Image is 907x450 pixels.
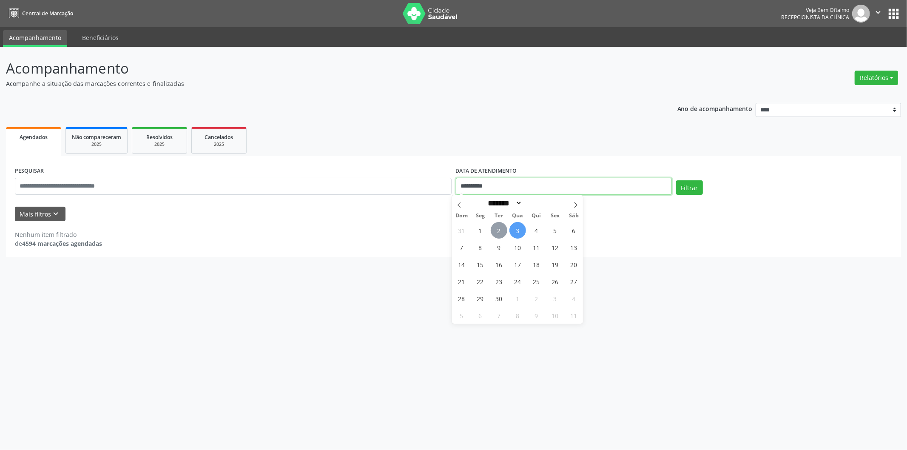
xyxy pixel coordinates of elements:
[491,222,507,239] span: Setembro 2, 2025
[547,273,563,290] span: Setembro 26, 2025
[509,307,526,324] span: Outubro 8, 2025
[855,71,898,85] button: Relatórios
[886,6,901,21] button: apps
[453,290,470,307] span: Setembro 28, 2025
[528,290,545,307] span: Outubro 2, 2025
[873,8,883,17] i: 
[547,222,563,239] span: Setembro 5, 2025
[20,134,48,141] span: Agendados
[566,256,582,273] span: Setembro 20, 2025
[6,58,633,79] p: Acompanhamento
[6,79,633,88] p: Acompanhe a situação das marcações correntes e finalizadas
[205,134,233,141] span: Cancelados
[528,307,545,324] span: Outubro 9, 2025
[22,239,102,248] strong: 4594 marcações agendadas
[547,256,563,273] span: Setembro 19, 2025
[72,141,121,148] div: 2025
[547,290,563,307] span: Outubro 3, 2025
[15,207,65,222] button: Mais filtroskeyboard_arrow_down
[485,199,523,208] select: Month
[566,273,582,290] span: Setembro 27, 2025
[677,103,753,114] p: Ano de acompanhamento
[509,222,526,239] span: Setembro 3, 2025
[522,199,550,208] input: Year
[472,273,489,290] span: Setembro 22, 2025
[528,273,545,290] span: Setembro 25, 2025
[491,273,507,290] span: Setembro 23, 2025
[472,222,489,239] span: Setembro 1, 2025
[528,222,545,239] span: Setembro 4, 2025
[566,307,582,324] span: Outubro 11, 2025
[146,134,173,141] span: Resolvidos
[509,256,526,273] span: Setembro 17, 2025
[852,5,870,23] img: img
[51,209,61,219] i: keyboard_arrow_down
[491,307,507,324] span: Outubro 7, 2025
[453,307,470,324] span: Outubro 5, 2025
[566,239,582,256] span: Setembro 13, 2025
[15,230,102,239] div: Nenhum item filtrado
[22,10,73,17] span: Central de Marcação
[781,14,849,21] span: Recepcionista da clínica
[566,222,582,239] span: Setembro 6, 2025
[509,290,526,307] span: Outubro 1, 2025
[781,6,849,14] div: Veja Bem Oftalmo
[564,213,583,219] span: Sáb
[676,180,703,195] button: Filtrar
[491,239,507,256] span: Setembro 9, 2025
[870,5,886,23] button: 
[566,290,582,307] span: Outubro 4, 2025
[472,307,489,324] span: Outubro 6, 2025
[453,273,470,290] span: Setembro 21, 2025
[489,213,508,219] span: Ter
[546,213,564,219] span: Sex
[456,165,517,178] label: DATA DE ATENDIMENTO
[472,256,489,273] span: Setembro 15, 2025
[15,239,102,248] div: de
[452,213,471,219] span: Dom
[547,239,563,256] span: Setembro 12, 2025
[508,213,527,219] span: Qua
[491,256,507,273] span: Setembro 16, 2025
[453,222,470,239] span: Agosto 31, 2025
[472,290,489,307] span: Setembro 29, 2025
[3,30,67,47] a: Acompanhamento
[528,239,545,256] span: Setembro 11, 2025
[198,141,240,148] div: 2025
[138,141,181,148] div: 2025
[509,239,526,256] span: Setembro 10, 2025
[528,256,545,273] span: Setembro 18, 2025
[6,6,73,20] a: Central de Marcação
[491,290,507,307] span: Setembro 30, 2025
[453,239,470,256] span: Setembro 7, 2025
[72,134,121,141] span: Não compareceram
[471,213,489,219] span: Seg
[15,165,44,178] label: PESQUISAR
[453,256,470,273] span: Setembro 14, 2025
[472,239,489,256] span: Setembro 8, 2025
[547,307,563,324] span: Outubro 10, 2025
[527,213,546,219] span: Qui
[76,30,125,45] a: Beneficiários
[509,273,526,290] span: Setembro 24, 2025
